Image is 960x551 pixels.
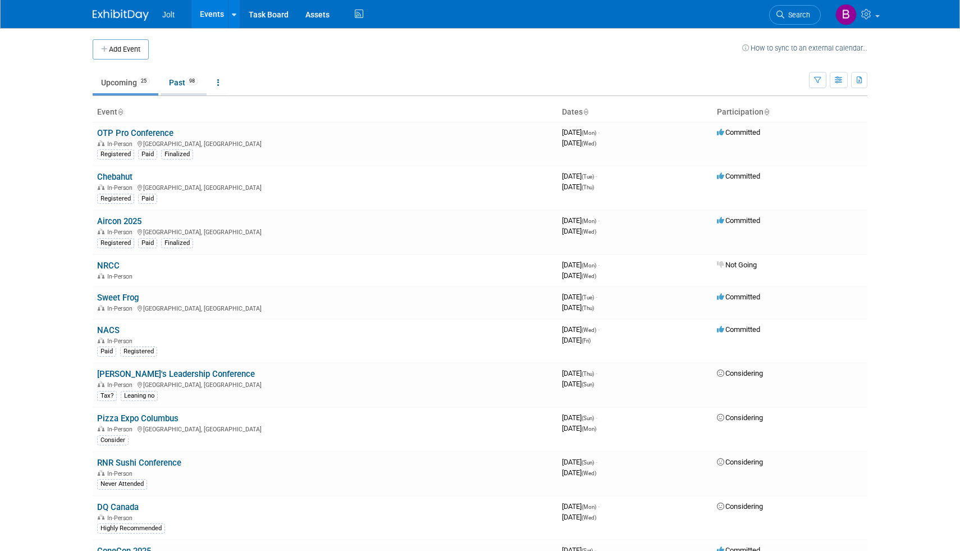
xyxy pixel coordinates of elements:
div: Registered [97,149,134,160]
a: DQ Canada [97,502,139,512]
a: [PERSON_NAME]'s Leadership Conference [97,369,255,379]
span: [DATE] [562,380,594,388]
span: (Wed) [582,514,596,521]
span: Considering [717,458,763,466]
span: (Wed) [582,229,596,235]
span: [DATE] [562,468,596,477]
span: (Wed) [582,470,596,476]
span: [DATE] [562,458,597,466]
div: Highly Recommended [97,523,165,534]
span: - [598,216,600,225]
a: How to sync to an external calendar... [742,44,867,52]
span: (Tue) [582,294,594,300]
span: [DATE] [562,369,597,377]
a: Sort by Participation Type [764,107,769,116]
span: [DATE] [562,172,597,180]
a: Chebahut [97,172,132,182]
div: [GEOGRAPHIC_DATA], [GEOGRAPHIC_DATA] [97,380,553,389]
span: - [596,293,597,301]
a: NACS [97,325,120,335]
div: Tax? [97,391,117,401]
img: In-Person Event [98,514,104,520]
span: - [598,502,600,511]
span: In-Person [107,305,136,312]
span: [DATE] [562,502,600,511]
span: (Thu) [582,305,594,311]
img: ExhibitDay [93,10,149,21]
img: In-Person Event [98,338,104,343]
div: Registered [97,194,134,204]
span: In-Person [107,381,136,389]
span: In-Person [107,470,136,477]
span: (Mon) [582,218,596,224]
span: (Mon) [582,262,596,268]
span: Not Going [717,261,757,269]
span: (Sun) [582,381,594,388]
img: In-Person Event [98,381,104,387]
span: (Sun) [582,459,594,466]
div: Paid [97,347,116,357]
span: (Mon) [582,504,596,510]
th: Event [93,103,557,122]
span: - [598,128,600,136]
div: Consider [97,435,129,445]
span: (Fri) [582,338,591,344]
div: Paid [138,194,157,204]
span: [DATE] [562,139,596,147]
span: Committed [717,325,760,334]
span: (Wed) [582,327,596,333]
span: - [596,413,597,422]
span: [DATE] [562,513,596,521]
span: [DATE] [562,293,597,301]
span: (Tue) [582,174,594,180]
div: [GEOGRAPHIC_DATA], [GEOGRAPHIC_DATA] [97,424,553,433]
a: NRCC [97,261,120,271]
span: 25 [138,77,150,85]
span: [DATE] [562,336,591,344]
span: [DATE] [562,271,596,280]
span: [DATE] [562,424,596,432]
a: Search [769,5,821,25]
div: Leaning no [121,391,158,401]
img: In-Person Event [98,140,104,146]
div: Paid [138,238,157,248]
div: Registered [120,347,157,357]
span: Committed [717,172,760,180]
a: Aircon 2025 [97,216,141,226]
div: [GEOGRAPHIC_DATA], [GEOGRAPHIC_DATA] [97,227,553,236]
a: Past98 [161,72,207,93]
a: Pizza Expo Columbus [97,413,179,424]
th: Participation [712,103,867,122]
span: [DATE] [562,325,600,334]
span: Committed [717,216,760,225]
span: (Mon) [582,130,596,136]
span: - [596,458,597,466]
span: In-Person [107,338,136,345]
span: (Wed) [582,273,596,279]
a: Sort by Start Date [583,107,588,116]
button: Add Event [93,39,149,60]
span: (Wed) [582,140,596,147]
div: [GEOGRAPHIC_DATA], [GEOGRAPHIC_DATA] [97,303,553,312]
div: Never Attended [97,479,147,489]
span: Considering [717,369,763,377]
span: Considering [717,413,763,422]
span: [DATE] [562,413,597,422]
span: 98 [186,77,198,85]
span: Search [784,11,810,19]
img: In-Person Event [98,305,104,311]
span: [DATE] [562,227,596,235]
span: Jolt [162,10,175,19]
div: [GEOGRAPHIC_DATA], [GEOGRAPHIC_DATA] [97,183,553,192]
span: (Thu) [582,184,594,190]
span: In-Person [107,514,136,522]
span: Considering [717,502,763,511]
span: [DATE] [562,216,600,225]
img: In-Person Event [98,184,104,190]
span: - [598,261,600,269]
div: Finalized [161,238,193,248]
span: [DATE] [562,303,594,312]
img: In-Person Event [98,426,104,431]
span: Committed [717,293,760,301]
img: Brooke Valderrama [835,4,857,25]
